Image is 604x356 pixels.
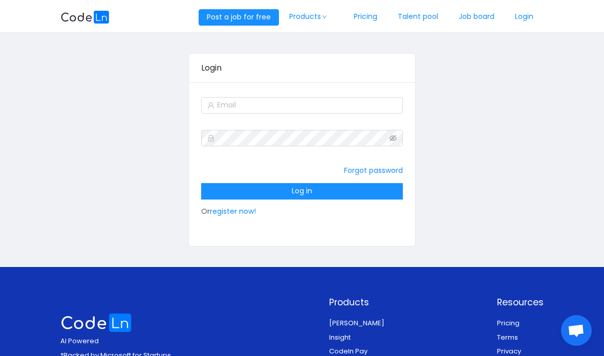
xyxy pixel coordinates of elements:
a: register now! [210,206,256,216]
a: Forgot password [344,165,403,175]
i: icon: lock [207,135,214,142]
a: [PERSON_NAME] [329,318,384,328]
i: icon: down [321,14,328,19]
span: Or [201,186,403,216]
i: icon: eye-invisible [390,135,397,142]
a: Insight [329,332,351,342]
span: AI Powered [60,336,99,346]
p: Products [329,296,402,309]
div: Login [201,54,403,82]
input: Email [201,97,403,114]
a: Privacy [497,346,521,356]
img: logo [60,314,132,332]
button: Post a job for free [199,9,279,26]
img: logobg.f302741d.svg [60,11,110,24]
p: Resources [497,296,544,309]
a: Open chat [561,315,592,346]
a: Terms [497,332,518,342]
i: icon: user [207,102,214,109]
a: Pricing [497,318,520,328]
a: Codeln Pay [329,346,368,356]
a: Post a job for free [199,12,279,22]
button: Log in [201,183,403,199]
